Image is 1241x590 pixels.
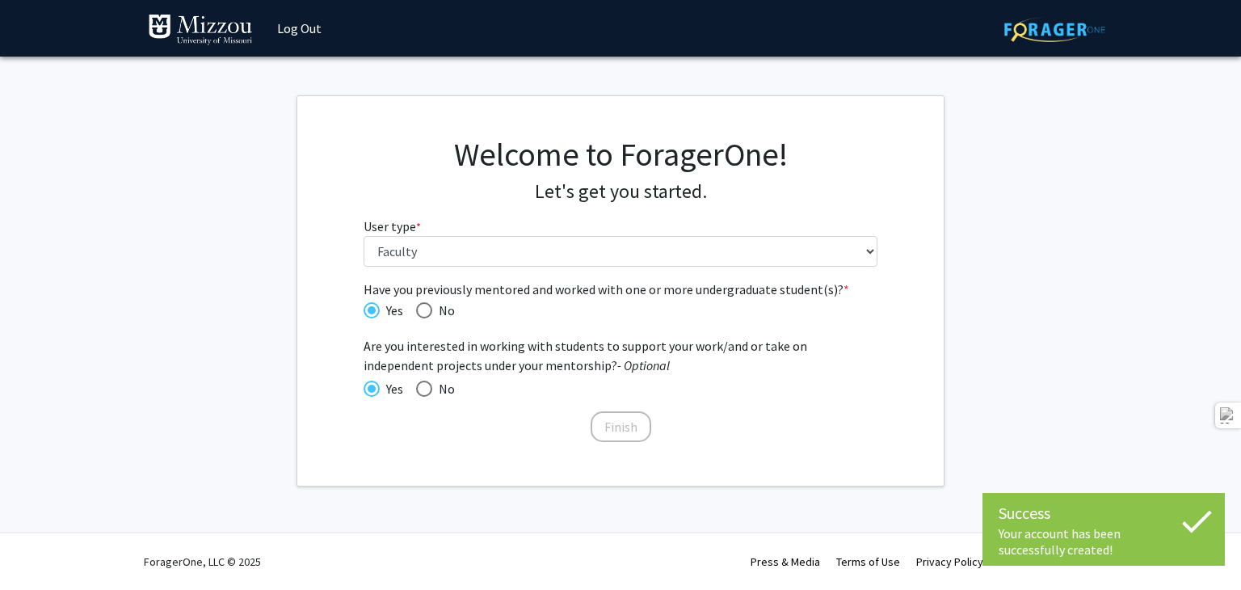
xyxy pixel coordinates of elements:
span: Yes [380,379,403,398]
h4: Let's get you started. [364,180,878,204]
span: Have you previously mentored and worked with one or more undergraduate student(s)? [364,280,878,299]
span: Are you interested in working with students to support your work/and or take on independent proje... [364,336,878,375]
div: ForagerOne, LLC © 2025 [144,533,261,590]
span: No [432,301,455,320]
img: University of Missouri Logo [148,14,253,46]
iframe: Chat [12,517,69,578]
button: Finish [591,411,651,442]
div: Success [999,501,1209,525]
i: - Optional [617,357,670,373]
label: User type [364,217,421,236]
span: No [432,379,455,398]
h1: Welcome to ForagerOne! [364,135,878,174]
a: Press & Media [751,554,820,569]
a: Terms of Use [836,554,900,569]
mat-radio-group: Have you previously mentored and worked with one or more undergraduate student(s)? [364,299,878,320]
span: Yes [380,301,403,320]
div: Your account has been successfully created! [999,525,1209,558]
a: Privacy Policy [916,554,983,569]
img: ForagerOne Logo [1004,17,1105,42]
